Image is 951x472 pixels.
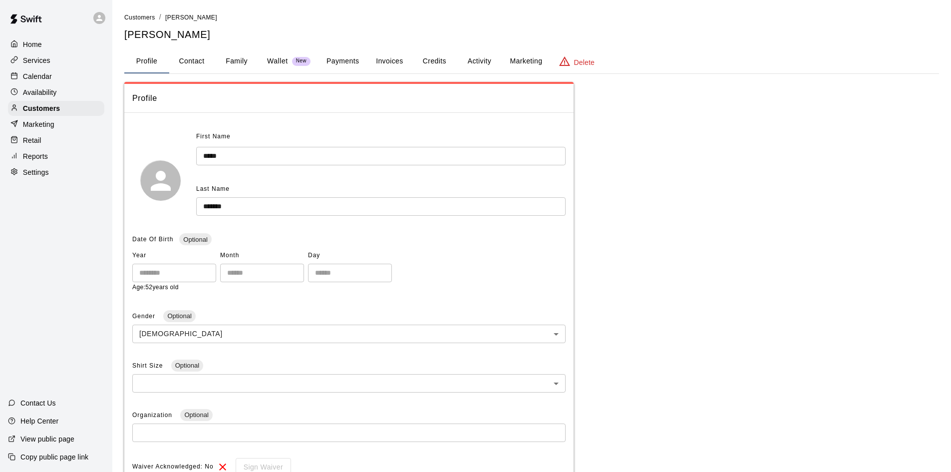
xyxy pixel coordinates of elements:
a: Home [8,37,104,52]
span: Age: 52 years old [132,284,179,291]
p: Help Center [20,416,58,426]
a: Calendar [8,69,104,84]
a: Customers [124,13,155,21]
span: Optional [179,236,211,243]
a: Customers [8,101,104,116]
p: Reports [23,151,48,161]
p: Services [23,55,50,65]
button: Credits [412,49,457,73]
a: Marketing [8,117,104,132]
button: Marketing [502,49,550,73]
span: Date Of Birth [132,236,173,243]
p: Calendar [23,71,52,81]
button: Invoices [367,49,412,73]
span: Last Name [196,185,230,192]
button: Payments [318,49,367,73]
span: [PERSON_NAME] [165,14,217,21]
span: Shirt Size [132,362,165,369]
p: Availability [23,87,57,97]
p: Wallet [267,56,288,66]
span: Year [132,248,216,264]
span: Month [220,248,304,264]
span: First Name [196,129,231,145]
button: Contact [169,49,214,73]
p: Copy public page link [20,452,88,462]
p: Marketing [23,119,54,129]
span: Organization [132,412,174,419]
p: Customers [23,103,60,113]
a: Retail [8,133,104,148]
span: Day [308,248,392,264]
nav: breadcrumb [124,12,939,23]
button: Activity [457,49,502,73]
p: Home [23,39,42,49]
a: Reports [8,149,104,164]
div: [DEMOGRAPHIC_DATA] [132,325,566,343]
p: Settings [23,167,49,177]
span: Profile [132,92,566,105]
p: Contact Us [20,398,56,408]
a: Settings [8,165,104,180]
a: Services [8,53,104,68]
li: / [159,12,161,22]
span: Customers [124,14,155,21]
button: Profile [124,49,169,73]
p: Delete [574,57,595,67]
span: Optional [163,312,195,320]
span: New [292,58,311,64]
span: Optional [180,411,212,419]
button: Family [214,49,259,73]
a: Availability [8,85,104,100]
div: basic tabs example [124,49,939,73]
span: Optional [171,362,203,369]
p: View public page [20,434,74,444]
span: Gender [132,313,157,320]
h5: [PERSON_NAME] [124,28,939,41]
p: Retail [23,135,41,145]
